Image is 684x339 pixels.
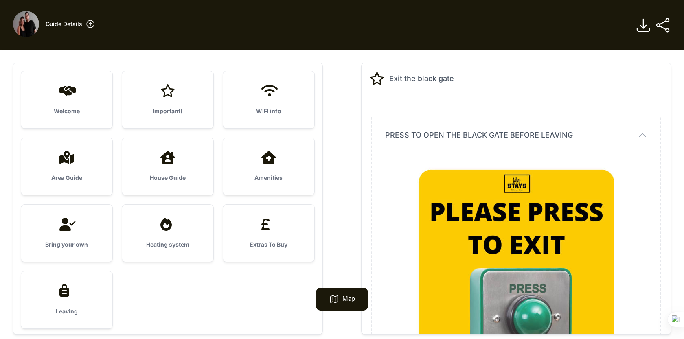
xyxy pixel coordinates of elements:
h3: Guide Details [46,20,82,28]
h3: Area Guide [34,174,99,182]
a: Heating system [122,205,213,262]
h3: Heating system [135,241,200,249]
a: Guide Details [46,19,95,29]
h3: Welcome [34,107,99,115]
a: Welcome [21,71,112,128]
a: Extras To Buy [223,205,314,262]
a: House Guide [122,138,213,195]
a: Bring your own [21,205,112,262]
a: Leaving [21,271,112,328]
h3: Extras To Buy [236,241,301,249]
a: Important! [122,71,213,128]
a: Area Guide [21,138,112,195]
a: Amenities [223,138,314,195]
h2: Exit the black gate [389,73,454,84]
p: Map [342,294,355,304]
span: PRESS TO OPEN THE BLACK GATE BEFORE LEAVING [385,129,573,141]
h3: House Guide [135,174,200,182]
img: fyg012wjad9tg46yi4q0sdrdjd51 [13,11,39,37]
h3: WIFI info [236,107,301,115]
h3: Amenities [236,174,301,182]
a: WIFI info [223,71,314,128]
h3: Leaving [34,307,99,315]
button: PRESS TO OPEN THE BLACK GATE BEFORE LEAVING [385,129,647,141]
h3: Important! [135,107,200,115]
h3: Bring your own [34,241,99,249]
